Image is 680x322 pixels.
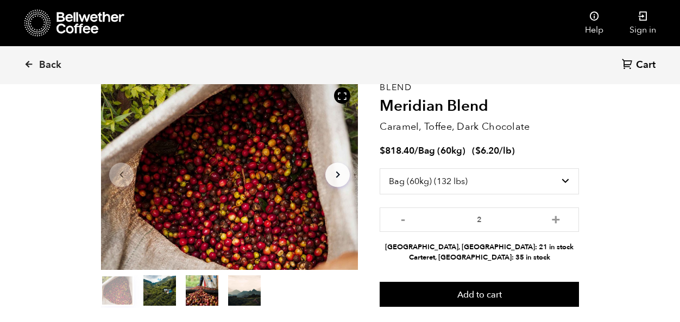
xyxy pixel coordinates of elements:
[499,144,512,157] span: /lb
[380,242,579,252] li: [GEOGRAPHIC_DATA], [GEOGRAPHIC_DATA]: 21 in stock
[475,144,499,157] bdi: 6.20
[418,144,465,157] span: Bag (60kg)
[472,144,515,157] span: ( )
[380,144,414,157] bdi: 818.40
[475,144,481,157] span: $
[380,97,579,116] h2: Meridian Blend
[549,213,563,224] button: +
[636,59,656,72] span: Cart
[380,119,579,134] p: Caramel, Toffee, Dark Chocolate
[380,144,385,157] span: $
[380,282,579,307] button: Add to cart
[396,213,410,224] button: -
[380,252,579,263] li: Carteret, [GEOGRAPHIC_DATA]: 35 in stock
[39,59,61,72] span: Back
[622,58,658,73] a: Cart
[414,144,418,157] span: /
